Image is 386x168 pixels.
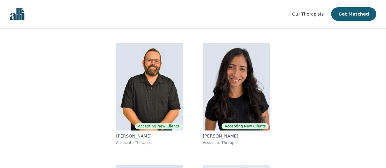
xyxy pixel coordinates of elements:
p: [PERSON_NAME] [203,133,270,139]
img: Natalia Sarmiento [203,43,270,130]
p: Associate Therapist [203,140,270,145]
span: Our Therapists [292,12,323,16]
span: Accepting New Clients [135,123,182,129]
span: Accepting New Clients [222,123,269,129]
p: Associate Therapist [116,140,183,145]
a: Natalia SarmientoAccepting New Clients[PERSON_NAME]Associate Therapist [198,38,275,150]
p: [PERSON_NAME] [116,133,183,139]
a: Our Therapists [292,10,323,18]
img: alli logo [10,8,24,20]
button: Get Matched [331,7,376,21]
img: Josh Cadieux [116,43,183,130]
a: Josh CadieuxAccepting New Clients[PERSON_NAME]Associate Therapist [111,38,188,150]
